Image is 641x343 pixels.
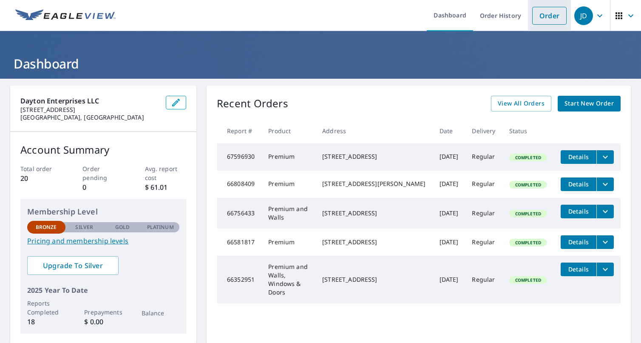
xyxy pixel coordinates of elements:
div: JD [574,6,593,25]
td: Regular [465,198,502,229]
th: Status [502,118,554,143]
td: [DATE] [433,229,465,256]
p: Recent Orders [217,96,288,111]
div: [STREET_ADDRESS] [322,209,425,217]
td: Regular [465,171,502,198]
a: Upgrade To Silver [27,256,119,275]
button: detailsBtn-67596930 [561,150,596,164]
a: View All Orders [491,96,551,111]
div: [STREET_ADDRESS][PERSON_NAME] [322,180,425,188]
a: Order [532,7,567,25]
button: filesDropdownBtn-66808409 [596,177,614,191]
span: Completed [510,182,546,188]
span: Details [566,207,591,215]
span: View All Orders [498,98,545,109]
button: filesDropdownBtn-66352951 [596,263,614,276]
div: [STREET_ADDRESS] [322,152,425,161]
td: 67596930 [217,143,261,171]
p: Reports Completed [27,299,65,317]
span: Details [566,153,591,161]
span: Start New Order [564,98,614,109]
td: [DATE] [433,171,465,198]
p: 20 [20,173,62,183]
button: detailsBtn-66808409 [561,177,596,191]
span: Completed [510,240,546,246]
th: Date [433,118,465,143]
td: Premium and Walls [261,198,315,229]
span: Completed [510,211,546,217]
button: detailsBtn-66756433 [561,205,596,218]
th: Report # [217,118,261,143]
p: 0 [82,182,124,192]
p: Dayton Enterprises LLC [20,96,159,106]
p: Avg. report cost [145,164,187,182]
td: 66581817 [217,229,261,256]
td: Premium [261,143,315,171]
th: Product [261,118,315,143]
a: Pricing and membership levels [27,236,179,246]
td: [DATE] [433,143,465,171]
p: 2025 Year To Date [27,285,179,295]
button: filesDropdownBtn-66756433 [596,205,614,218]
td: Premium [261,171,315,198]
p: [STREET_ADDRESS] [20,106,159,114]
button: filesDropdownBtn-66581817 [596,235,614,249]
span: Details [566,238,591,246]
div: [STREET_ADDRESS] [322,238,425,246]
td: Regular [465,143,502,171]
p: Membership Level [27,206,179,217]
th: Delivery [465,118,502,143]
p: Platinum [147,223,174,231]
p: Account Summary [20,142,186,157]
div: [STREET_ADDRESS] [322,275,425,284]
button: detailsBtn-66352951 [561,263,596,276]
p: Balance [142,309,180,317]
p: $ 0.00 [84,317,122,327]
td: [DATE] [433,256,465,303]
td: Regular [465,256,502,303]
td: 66808409 [217,171,261,198]
p: $ 61.01 [145,182,187,192]
p: 18 [27,317,65,327]
img: EV Logo [15,9,116,22]
span: Completed [510,277,546,283]
span: Details [566,265,591,273]
p: Total order [20,164,62,173]
p: Order pending [82,164,124,182]
th: Address [315,118,432,143]
button: filesDropdownBtn-67596930 [596,150,614,164]
span: Details [566,180,591,188]
p: Prepayments [84,308,122,317]
td: [DATE] [433,198,465,229]
p: Bronze [36,223,57,231]
h1: Dashboard [10,55,631,72]
td: Regular [465,229,502,256]
td: 66756433 [217,198,261,229]
td: Premium [261,229,315,256]
span: Upgrade To Silver [34,261,112,270]
p: Silver [75,223,93,231]
a: Start New Order [558,96,621,111]
td: 66352951 [217,256,261,303]
td: Premium and Walls, Windows & Doors [261,256,315,303]
span: Completed [510,154,546,160]
button: detailsBtn-66581817 [561,235,596,249]
p: Gold [115,223,130,231]
p: [GEOGRAPHIC_DATA], [GEOGRAPHIC_DATA] [20,114,159,121]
